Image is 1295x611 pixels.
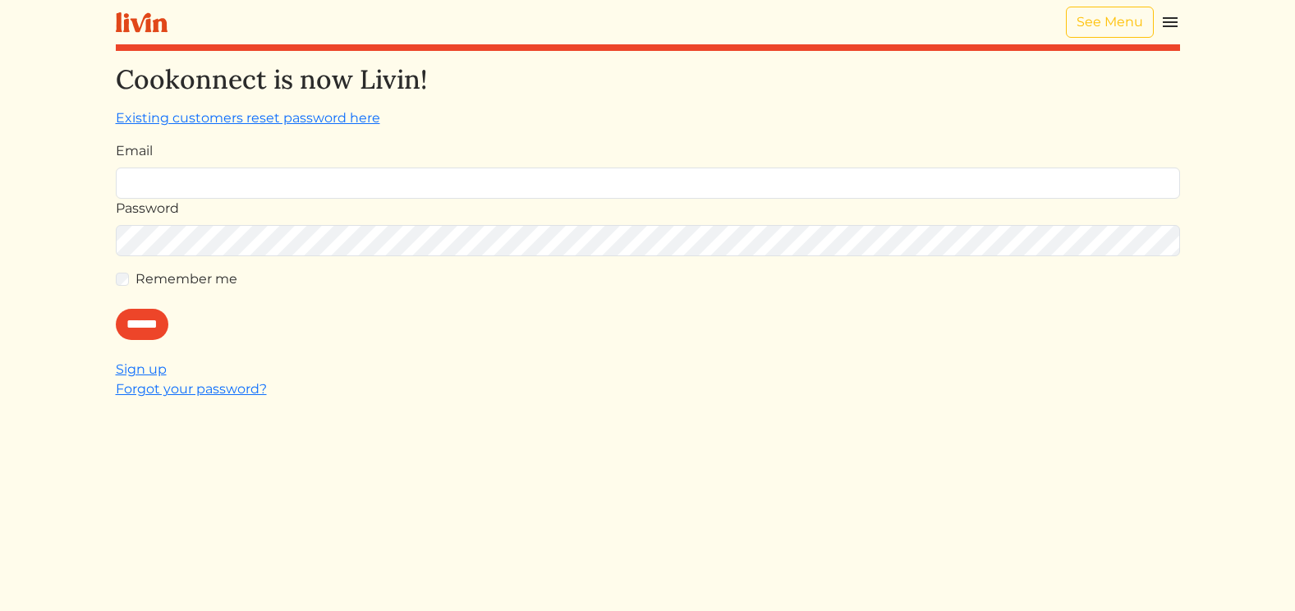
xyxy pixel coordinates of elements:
a: Sign up [116,361,167,377]
img: menu_hamburger-cb6d353cf0ecd9f46ceae1c99ecbeb4a00e71ca567a856bd81f57e9d8c17bb26.svg [1160,12,1180,32]
label: Remember me [135,269,237,289]
a: See Menu [1066,7,1154,38]
label: Password [116,199,179,218]
a: Forgot your password? [116,381,267,397]
label: Email [116,141,153,161]
h2: Cookonnect is now Livin! [116,64,1180,95]
img: livin-logo-a0d97d1a881af30f6274990eb6222085a2533c92bbd1e4f22c21b4f0d0e3210c.svg [116,12,168,33]
a: Existing customers reset password here [116,110,380,126]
